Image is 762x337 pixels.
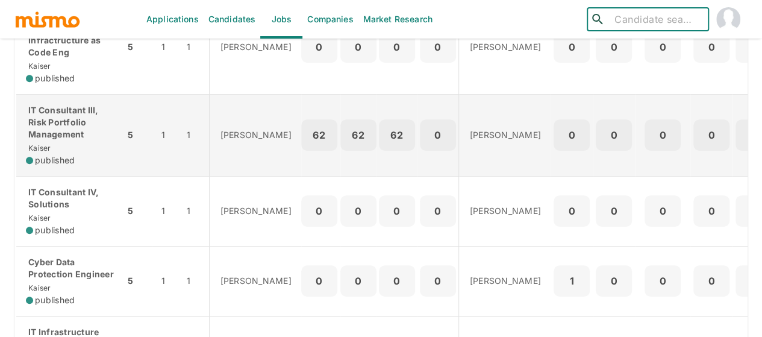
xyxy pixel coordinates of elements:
span: published [35,72,75,84]
td: 1 [152,94,184,176]
td: 1 [152,246,184,316]
p: [PERSON_NAME] [220,41,292,53]
p: 0 [425,203,451,219]
p: 62 [306,127,333,143]
td: 1 [152,1,184,95]
p: 62 [345,127,372,143]
p: 0 [345,272,372,289]
td: 5 [125,246,152,316]
p: [PERSON_NAME] [220,129,292,141]
p: 0 [601,39,627,55]
p: [PERSON_NAME] [470,275,541,287]
img: logo [14,10,81,28]
p: IT Consultant IV, Solutions [26,186,115,210]
span: Kaiser [26,61,51,71]
td: 1 [184,176,209,246]
p: [PERSON_NAME] [220,205,292,217]
td: 1 [184,1,209,95]
p: IT Consultant III, Risk Portfolio Management [26,104,115,140]
p: 0 [649,127,676,143]
span: Kaiser [26,283,51,292]
span: Kaiser [26,213,51,222]
p: [PERSON_NAME] [470,41,541,53]
span: published [35,294,75,306]
p: 0 [558,39,585,55]
p: 0 [649,203,676,219]
p: 0 [649,39,676,55]
p: 0 [425,127,451,143]
p: 0 [425,272,451,289]
p: 0 [558,203,585,219]
p: [PERSON_NAME] [470,205,541,217]
p: 1 [558,272,585,289]
p: 0 [698,272,725,289]
p: 0 [306,272,333,289]
p: 0 [558,127,585,143]
p: 0 [698,39,725,55]
p: [PERSON_NAME] [220,275,292,287]
td: 5 [125,94,152,176]
p: 0 [384,203,410,219]
img: Maia Reyes [716,7,740,31]
p: 0 [601,272,627,289]
p: 0 [425,39,451,55]
p: 0 [306,203,333,219]
p: 0 [601,127,627,143]
p: 62 [384,127,410,143]
p: 0 [345,203,372,219]
p: 0 [345,39,372,55]
p: 0 [384,39,410,55]
td: 1 [184,246,209,316]
td: 5 [125,1,152,95]
td: 5 [125,176,152,246]
td: 1 [184,94,209,176]
span: Kaiser [26,143,51,153]
p: 0 [601,203,627,219]
p: Cyber Data Protection Engineer [26,256,115,280]
span: published [35,224,75,236]
p: 0 [698,127,725,143]
p: 0 [649,272,676,289]
p: 0 [384,272,410,289]
input: Candidate search [610,11,704,28]
p: 0 [306,39,333,55]
td: 1 [152,176,184,246]
p: [PERSON_NAME] [470,129,541,141]
span: published [35,154,75,166]
p: 0 [698,203,725,219]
